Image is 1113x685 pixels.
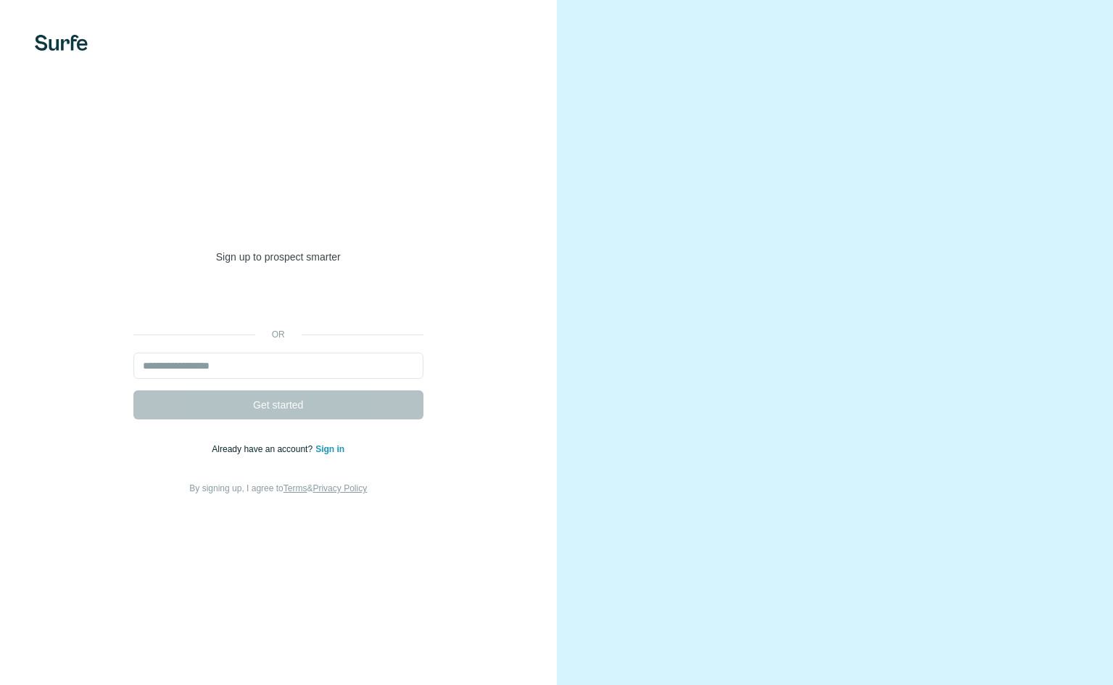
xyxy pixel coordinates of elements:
p: or [255,328,302,341]
a: Terms [284,483,307,493]
iframe: Sign in with Google Button [126,286,431,318]
span: Already have an account? [212,444,315,454]
a: Sign in [315,444,344,454]
span: By signing up, I agree to & [189,483,367,493]
a: Privacy Policy [313,483,367,493]
p: Sign up to prospect smarter [133,250,423,264]
img: Surfe's logo [35,35,88,51]
h1: Welcome to [GEOGRAPHIC_DATA] [133,189,423,247]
